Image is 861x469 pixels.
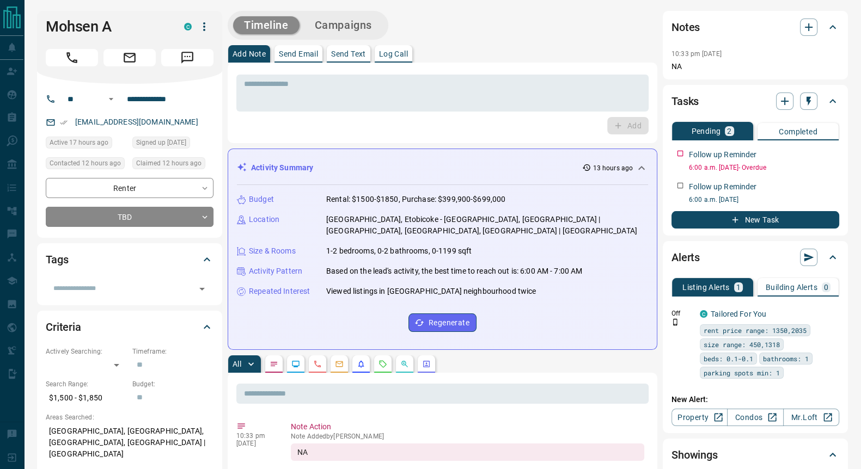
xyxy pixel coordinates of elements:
[50,137,108,148] span: Active 17 hours ago
[671,244,839,270] div: Alerts
[671,88,839,114] div: Tasks
[291,433,644,440] p: Note Added by [PERSON_NAME]
[331,50,366,58] p: Send Text
[704,367,780,378] span: parking spots min: 1
[691,127,720,135] p: Pending
[279,50,318,58] p: Send Email
[46,246,213,273] div: Tags
[783,409,839,426] a: Mr.Loft
[335,360,344,368] svg: Emails
[704,353,753,364] span: beds: 0.1-0.1
[233,16,300,34] button: Timeline
[763,353,809,364] span: bathrooms: 1
[46,157,127,172] div: Mon Oct 13 2025
[105,92,118,106] button: Open
[689,149,756,161] p: Follow up Reminder
[313,360,322,368] svg: Calls
[326,266,582,277] p: Based on the lead's activity, the best time to reach out is: 6:00 AM - 7:00 AM
[766,283,817,291] p: Building Alerts
[132,347,213,356] p: Timeframe:
[326,286,536,297] p: Viewed listings in [GEOGRAPHIC_DATA] neighbourhood twice
[233,360,241,368] p: All
[671,394,839,405] p: New Alert:
[46,251,68,268] h2: Tags
[46,412,213,422] p: Areas Searched:
[727,409,783,426] a: Condos
[46,18,168,35] h1: Mohsen A
[779,128,817,135] p: Completed
[704,339,780,350] span: size range: 450,1318
[682,283,730,291] p: Listing Alerts
[236,440,274,447] p: [DATE]
[304,16,383,34] button: Campaigns
[727,127,731,135] p: 2
[326,214,648,237] p: [GEOGRAPHIC_DATA], Etobicoke - [GEOGRAPHIC_DATA], [GEOGRAPHIC_DATA] | [GEOGRAPHIC_DATA], [GEOGRAP...
[326,194,505,205] p: Rental: $1500-$1850, Purchase: $399,900-$699,000
[46,379,127,389] p: Search Range:
[671,18,700,36] h2: Notes
[46,178,213,198] div: Renter
[46,314,213,340] div: Criteria
[671,249,700,266] h2: Alerts
[46,49,98,66] span: Call
[291,421,644,433] p: Note Action
[671,61,839,72] p: NA
[249,214,279,225] p: Location
[736,283,741,291] p: 1
[194,281,210,297] button: Open
[46,207,213,227] div: TBD
[249,266,302,277] p: Activity Pattern
[132,137,213,152] div: Wed Aug 27 2025
[46,318,81,336] h2: Criteria
[689,195,839,205] p: 6:00 a.m. [DATE]
[46,347,127,356] p: Actively Searching:
[378,360,387,368] svg: Requests
[671,211,839,229] button: New Task
[161,49,213,66] span: Message
[236,432,274,440] p: 10:33 pm
[671,442,839,468] div: Showings
[671,318,679,326] svg: Push Notification Only
[379,50,408,58] p: Log Call
[184,23,192,30] div: condos.ca
[671,446,718,464] h2: Showings
[291,443,644,461] div: NA
[357,360,365,368] svg: Listing Alerts
[593,163,633,173] p: 13 hours ago
[249,194,274,205] p: Budget
[46,422,213,463] p: [GEOGRAPHIC_DATA], [GEOGRAPHIC_DATA], [GEOGRAPHIC_DATA], [GEOGRAPHIC_DATA] | [GEOGRAPHIC_DATA]
[136,158,201,169] span: Claimed 12 hours ago
[700,310,707,318] div: condos.ca
[249,245,296,257] p: Size & Rooms
[270,360,278,368] svg: Notes
[60,119,68,126] svg: Email Verified
[75,118,198,126] a: [EMAIL_ADDRESS][DOMAIN_NAME]
[400,360,409,368] svg: Opportunities
[671,50,722,58] p: 10:33 pm [DATE]
[237,158,648,178] div: Activity Summary13 hours ago
[103,49,156,66] span: Email
[689,163,839,172] p: 6:00 a.m. [DATE] - Overdue
[326,245,472,257] p: 1-2 bedrooms, 0-2 bathrooms, 0-1199 sqft
[50,158,121,169] span: Contacted 12 hours ago
[824,283,828,291] p: 0
[251,162,313,174] p: Activity Summary
[46,137,127,152] div: Mon Oct 13 2025
[689,181,756,193] p: Follow up Reminder
[671,14,839,40] div: Notes
[132,379,213,389] p: Budget:
[671,92,699,110] h2: Tasks
[671,308,693,318] p: Off
[422,360,431,368] svg: Agent Actions
[249,286,310,297] p: Repeated Interest
[291,360,300,368] svg: Lead Browsing Activity
[132,157,213,172] div: Mon Oct 13 2025
[704,325,807,336] span: rent price range: 1350,2035
[671,409,728,426] a: Property
[408,313,477,332] button: Regenerate
[46,389,127,407] p: $1,500 - $1,850
[233,50,266,58] p: Add Note
[711,310,766,318] a: Tailored For You
[136,137,186,148] span: Signed up [DATE]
